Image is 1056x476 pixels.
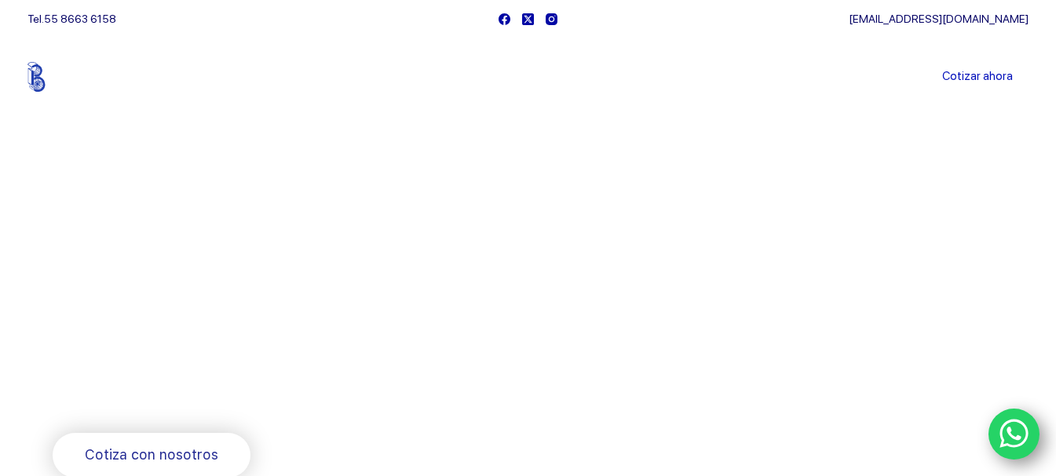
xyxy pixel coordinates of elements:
[546,13,557,25] a: Instagram
[522,13,534,25] a: X (Twitter)
[53,267,503,376] span: Somos los doctores de la industria
[926,61,1029,93] a: Cotizar ahora
[27,62,126,92] img: Balerytodo
[988,409,1040,460] a: WhatsApp
[849,13,1029,25] a: [EMAIL_ADDRESS][DOMAIN_NAME]
[343,38,713,116] nav: Menu Principal
[53,392,363,412] span: Rodamientos y refacciones industriales
[27,13,116,25] span: Tel.
[53,234,254,253] span: Bienvenido a Balerytodo®
[85,444,218,467] span: Cotiza con nosotros
[44,13,116,25] a: 55 8663 6158
[499,13,510,25] a: Facebook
